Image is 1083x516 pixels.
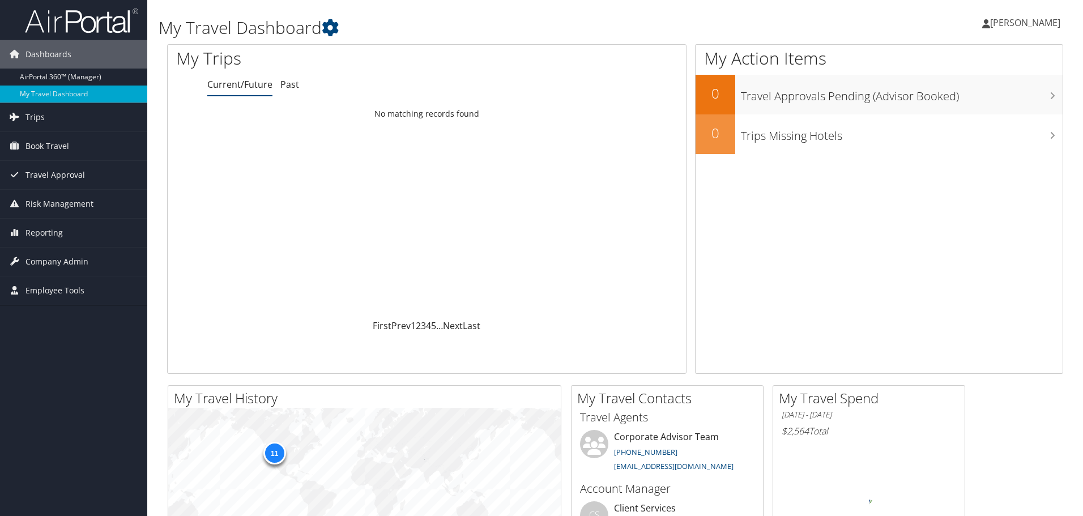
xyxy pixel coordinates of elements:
h2: My Travel History [174,389,561,408]
a: 0Travel Approvals Pending (Advisor Booked) [696,75,1063,114]
h3: Travel Approvals Pending (Advisor Booked) [741,83,1063,104]
h2: 0 [696,84,735,103]
a: First [373,319,391,332]
div: 11 [263,442,285,464]
a: 5 [431,319,436,332]
td: No matching records found [168,104,686,124]
h3: Travel Agents [580,410,754,425]
a: [PHONE_NUMBER] [614,447,677,457]
span: Book Travel [25,132,69,160]
a: [PERSON_NAME] [982,6,1072,40]
h3: Account Manager [580,481,754,497]
a: [EMAIL_ADDRESS][DOMAIN_NAME] [614,461,734,471]
a: Current/Future [207,78,272,91]
h1: My Action Items [696,46,1063,70]
img: airportal-logo.png [25,7,138,34]
a: Last [463,319,480,332]
h6: [DATE] - [DATE] [782,410,956,420]
span: $2,564 [782,425,809,437]
span: … [436,319,443,332]
a: Prev [391,319,411,332]
span: Dashboards [25,40,71,69]
h2: 0 [696,123,735,143]
h1: My Travel Dashboard [159,16,768,40]
span: Company Admin [25,248,88,276]
a: Next [443,319,463,332]
h6: Total [782,425,956,437]
a: 2 [416,319,421,332]
span: Reporting [25,219,63,247]
a: Past [280,78,299,91]
a: 4 [426,319,431,332]
h2: My Travel Spend [779,389,965,408]
a: 3 [421,319,426,332]
a: 0Trips Missing Hotels [696,114,1063,154]
h2: My Travel Contacts [577,389,763,408]
a: 1 [411,319,416,332]
h3: Trips Missing Hotels [741,122,1063,144]
h1: My Trips [176,46,462,70]
span: Trips [25,103,45,131]
li: Corporate Advisor Team [574,430,760,476]
span: Travel Approval [25,161,85,189]
span: [PERSON_NAME] [990,16,1060,29]
span: Employee Tools [25,276,84,305]
span: Risk Management [25,190,93,218]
